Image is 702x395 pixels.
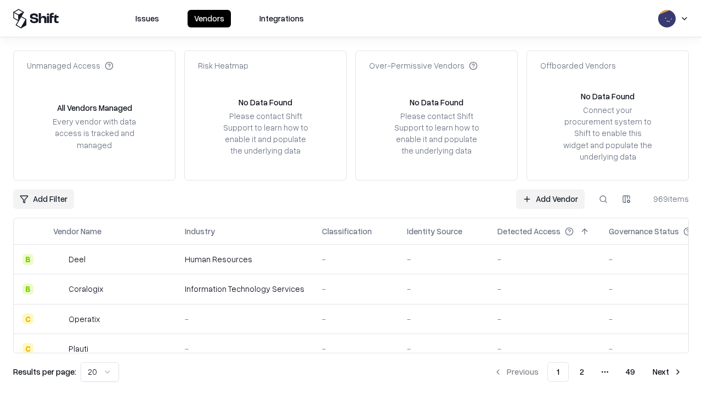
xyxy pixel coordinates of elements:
[188,10,231,27] button: Vendors
[487,362,689,382] nav: pagination
[322,343,389,354] div: -
[69,313,100,325] div: Operatix
[185,253,304,265] div: Human Resources
[645,193,689,205] div: 969 items
[407,313,480,325] div: -
[516,189,585,209] a: Add Vendor
[22,343,33,354] div: C
[185,225,215,237] div: Industry
[53,313,64,324] img: Operatix
[407,343,480,354] div: -
[53,225,101,237] div: Vendor Name
[540,60,616,71] div: Offboarded Vendors
[581,91,635,102] div: No Data Found
[129,10,166,27] button: Issues
[562,104,653,162] div: Connect your procurement system to Shift to enable this widget and populate the underlying data
[69,253,86,265] div: Deel
[220,110,311,157] div: Please contact Shift Support to learn how to enable it and populate the underlying data
[53,284,64,295] img: Coralogix
[27,60,114,71] div: Unmanaged Access
[407,283,480,295] div: -
[57,102,132,114] div: All Vendors Managed
[609,225,679,237] div: Governance Status
[239,97,292,108] div: No Data Found
[22,284,33,295] div: B
[253,10,310,27] button: Integrations
[497,343,591,354] div: -
[53,343,64,354] img: Plauti
[497,313,591,325] div: -
[322,283,389,295] div: -
[617,362,644,382] button: 49
[547,362,569,382] button: 1
[69,343,88,354] div: Plauti
[185,313,304,325] div: -
[13,366,76,377] p: Results per page:
[13,189,74,209] button: Add Filter
[49,116,140,150] div: Every vendor with data access is tracked and managed
[22,254,33,265] div: B
[369,60,478,71] div: Over-Permissive Vendors
[185,343,304,354] div: -
[497,225,561,237] div: Detected Access
[646,362,689,382] button: Next
[53,254,64,265] img: Deel
[322,313,389,325] div: -
[69,283,103,295] div: Coralogix
[322,225,372,237] div: Classification
[322,253,389,265] div: -
[497,283,591,295] div: -
[407,225,462,237] div: Identity Source
[410,97,463,108] div: No Data Found
[22,313,33,324] div: C
[571,362,593,382] button: 2
[198,60,248,71] div: Risk Heatmap
[407,253,480,265] div: -
[185,283,304,295] div: Information Technology Services
[391,110,482,157] div: Please contact Shift Support to learn how to enable it and populate the underlying data
[497,253,591,265] div: -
